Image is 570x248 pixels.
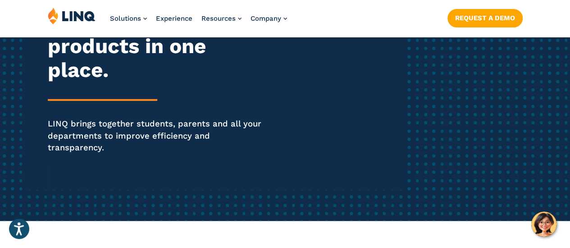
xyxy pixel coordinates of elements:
h2: Sign in to all of your products in one place. [48,11,267,82]
span: Company [251,14,281,23]
span: Solutions [110,14,141,23]
span: Resources [201,14,236,23]
a: Solutions [110,14,147,23]
a: Company [251,14,287,23]
a: Resources [201,14,242,23]
a: Request a Demo [447,9,523,27]
img: LINQ | K‑12 Software [48,7,96,24]
nav: Primary Navigation [110,7,287,37]
button: Hello, have a question? Let’s chat. [531,212,556,237]
p: LINQ brings together students, parents and all your departments to improve efficiency and transpa... [48,118,267,153]
a: Experience [156,14,192,23]
nav: Button Navigation [447,7,523,27]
